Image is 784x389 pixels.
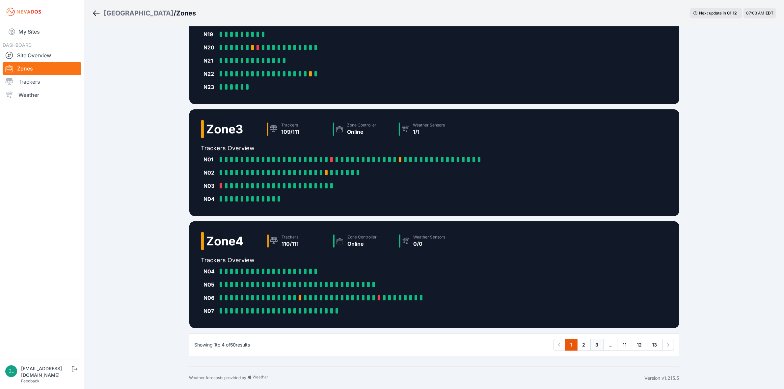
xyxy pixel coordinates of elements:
a: Weather Sensors0/0 [396,232,462,250]
div: Weather Sensors [414,235,446,240]
span: EDT [766,11,773,15]
div: N19 [204,30,217,38]
a: Trackers [3,75,81,88]
div: N04 [204,195,217,203]
a: 1 [565,339,578,351]
div: [EMAIL_ADDRESS][DOMAIN_NAME] [21,365,70,378]
div: N01 [204,155,217,163]
h3: Zones [176,9,196,18]
h2: Zone 4 [206,235,244,248]
div: Weather forecasts provided by [189,375,645,381]
h2: Trackers Overview [201,256,462,265]
a: 12 [632,339,647,351]
a: My Sites [3,24,81,40]
div: Trackers [282,123,300,128]
div: N23 [204,83,217,91]
div: Zone Controller [347,123,377,128]
div: N07 [204,307,217,315]
a: Feedback [21,378,40,383]
span: Next update in [699,11,726,15]
div: Online [348,240,377,248]
div: 01 : 12 [727,11,739,16]
a: Trackers109/111 [264,120,330,138]
div: 109/111 [282,128,300,136]
span: ... [604,339,618,351]
h2: Trackers Overview [201,144,486,153]
span: / [174,9,176,18]
div: N02 [204,169,217,177]
span: 4 [222,342,225,347]
div: N05 [204,281,217,289]
p: Showing to of results [195,342,250,348]
a: 3 [590,339,604,351]
span: 07:03 AM [746,11,764,15]
span: DASHBOARD [3,42,32,48]
span: 1 [214,342,216,347]
a: Zones [3,62,81,75]
div: Weather Sensors [413,123,445,128]
a: 13 [647,339,662,351]
div: Zone Controller [348,235,377,240]
h2: Zone 3 [206,123,243,136]
div: Trackers [282,235,299,240]
a: Weather Sensors1/1 [396,120,462,138]
nav: Breadcrumb [92,5,196,22]
div: N06 [204,294,217,302]
img: blippencott@invenergy.com [5,365,17,377]
div: Version v1.215.5 [645,375,679,381]
div: N20 [204,43,217,51]
div: N04 [204,267,217,275]
a: [GEOGRAPHIC_DATA] [104,9,174,18]
div: Online [347,128,377,136]
div: N03 [204,182,217,190]
div: 110/111 [282,240,299,248]
a: Weather [3,88,81,101]
span: 50 [230,342,236,347]
img: Nevados [5,7,42,17]
a: Trackers110/111 [265,232,331,250]
div: 1/1 [413,128,445,136]
div: 0/0 [414,240,446,248]
a: Site Overview [3,49,81,62]
div: N22 [204,70,217,78]
div: N21 [204,57,217,65]
a: 11 [618,339,632,351]
nav: Pagination [554,339,674,351]
a: 2 [577,339,591,351]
